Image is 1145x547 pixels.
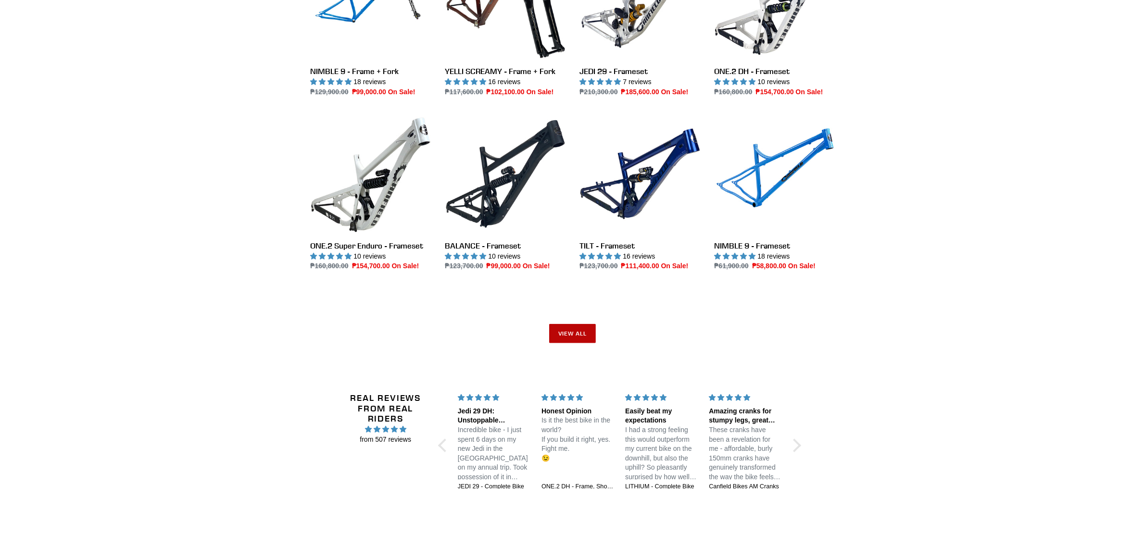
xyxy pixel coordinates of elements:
p: Incredible bike - I just spent 6 days on my new Jedi in the [GEOGRAPHIC_DATA] on my annual trip. ... [458,425,530,482]
h2: Real Reviews from Real Riders [339,393,432,424]
div: Amazing cranks for stumpy legs, great customer service too [709,407,781,425]
a: JEDI 29 - Complete Bike [458,483,530,491]
a: ONE.2 DH - Frame, Shock + Fork [541,483,614,491]
a: Canfield Bikes AM Cranks [709,483,781,491]
div: 5 stars [625,393,697,403]
div: Jedi 29 DH: Unstoppable confidence at speed! [458,407,530,425]
p: Is it the best bike in the world? If you build it right, yes. Fight me. 😉 [541,416,614,463]
a: View all products in the STEALS AND DEALS collection [549,324,596,343]
div: Easily beat my expectations [625,407,697,425]
p: I had a strong feeling this would outperform my current bike on the downhill, but also the uphill... [625,425,697,482]
div: 5 stars [458,393,530,403]
span: from 507 reviews [339,435,432,445]
div: 5 stars [541,393,614,403]
div: 5 stars [709,393,781,403]
a: LITHIUM - Complete Bike [625,483,697,491]
p: These cranks have been a revelation for me - affordable, burly 150mm cranks have genuinely transf... [709,425,781,482]
span: 4.96 stars [339,424,432,435]
div: Honest Opinion [541,407,614,416]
